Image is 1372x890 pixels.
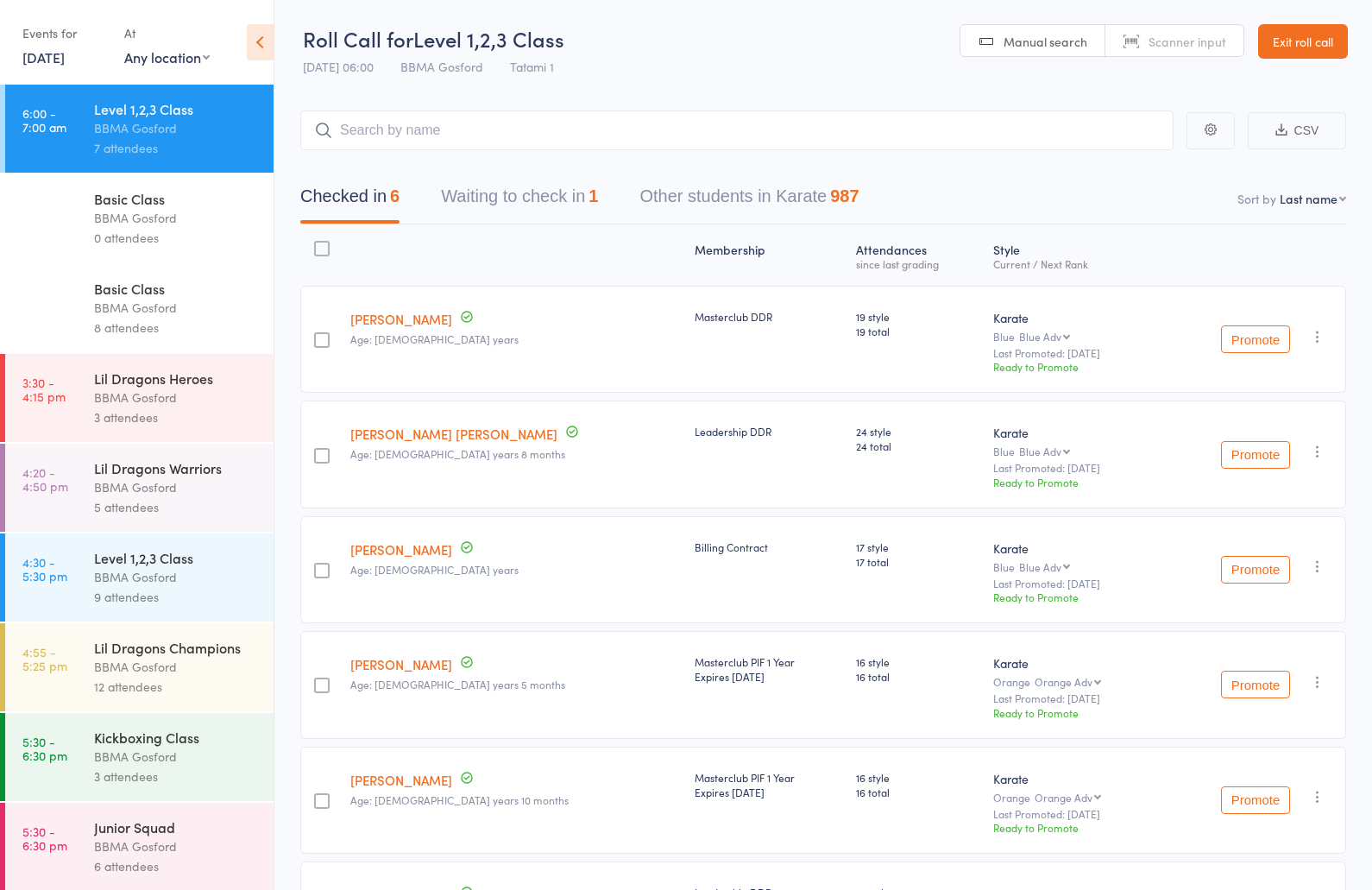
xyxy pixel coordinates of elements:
button: Promote [1221,786,1290,814]
span: BBMA Gosford [400,58,483,75]
a: 6:00 -6:45 amBasic ClassBBMA Gosford0 attendees [5,174,274,262]
div: Ready to Promote [993,590,1152,604]
a: [PERSON_NAME] [350,540,452,559]
span: [DATE] 06:00 [303,58,374,75]
div: Last name [1280,190,1337,207]
a: 5:30 -6:30 pmKickboxing ClassBBMA Gosford3 attendees [5,713,274,801]
span: 24 style [856,424,979,439]
a: [DATE] [22,47,65,66]
div: Ready to Promote [993,705,1152,720]
button: Promote [1221,556,1290,584]
div: Current / Next Rank [993,258,1152,269]
span: Scanner input [1149,33,1226,50]
span: Age: [DEMOGRAPHIC_DATA] years [350,562,519,577]
div: Ready to Promote [993,475,1152,489]
div: Membership [688,232,849,278]
div: At [124,19,210,47]
small: Last Promoted: [DATE] [993,578,1152,590]
div: Karate [993,540,1152,557]
div: 8 attendees [94,318,259,338]
div: Blue [993,445,1152,457]
button: Waiting to check in1 [441,178,598,224]
button: Promote [1221,325,1290,353]
div: Ready to Promote [993,359,1152,374]
div: Masterclub PIF 1 Year [695,770,842,799]
div: 7 attendees [94,138,259,158]
div: Blue [993,561,1152,572]
div: Orange [993,676,1152,687]
span: 16 total [856,669,979,684]
span: Age: [DEMOGRAPHIC_DATA] years [350,331,519,346]
div: Basic Class [94,279,259,298]
div: Masterclub DDR [695,309,842,324]
span: Age: [DEMOGRAPHIC_DATA] years 10 months [350,792,569,807]
time: 5:30 - 6:30 pm [22,824,67,852]
div: BBMA Gosford [94,836,259,856]
div: Ready to Promote [993,820,1152,835]
div: BBMA Gosford [94,208,259,228]
time: 3:30 - 4:15 pm [22,286,66,313]
span: Level 1,2,3 Class [413,24,564,53]
a: [PERSON_NAME] [350,771,452,789]
div: 3 attendees [94,407,259,427]
time: 6:00 - 6:45 am [22,196,67,224]
small: Last Promoted: [DATE] [993,692,1152,704]
div: Karate [993,309,1152,326]
a: 6:00 -7:00 amLevel 1,2,3 ClassBBMA Gosford7 attendees [5,85,274,173]
span: 17 style [856,540,979,554]
div: BBMA Gosford [94,567,259,587]
button: Promote [1221,671,1290,698]
div: Blue Adv [1019,331,1061,342]
div: Expires [DATE] [695,669,842,684]
div: Masterclub PIF 1 Year [695,654,842,684]
div: Lil Dragons Champions [94,638,259,657]
div: 0 attendees [94,228,259,248]
div: 12 attendees [94,677,259,697]
span: Tatami 1 [510,58,554,75]
a: [PERSON_NAME] [PERSON_NAME] [350,425,557,443]
div: BBMA Gosford [94,477,259,497]
div: Basic Class [94,189,259,208]
span: 17 total [856,554,979,569]
div: BBMA Gosford [94,388,259,407]
time: 3:30 - 4:15 pm [22,376,66,403]
span: Age: [DEMOGRAPHIC_DATA] years 8 months [350,446,565,461]
div: Events for [22,19,107,47]
div: Style [986,232,1159,278]
time: 4:55 - 5:25 pm [22,645,67,672]
a: [PERSON_NAME] [350,655,452,673]
a: 4:30 -5:30 pmLevel 1,2,3 ClassBBMA Gosford9 attendees [5,533,274,622]
span: 19 style [856,309,979,324]
a: 3:30 -4:15 pmLil Dragons HeroesBBMA Gosford3 attendees [5,354,274,442]
div: BBMA Gosford [94,118,259,138]
div: Expires [DATE] [695,785,842,799]
a: 4:55 -5:25 pmLil Dragons ChampionsBBMA Gosford12 attendees [5,623,274,711]
time: 6:00 - 7:00 am [22,106,66,134]
div: Lil Dragons Warriors [94,458,259,477]
span: 16 total [856,785,979,799]
div: 9 attendees [94,587,259,607]
div: Atten­dances [849,232,986,278]
div: Orange Adv [1035,676,1092,687]
span: 16 style [856,654,979,669]
div: 1 [588,186,598,205]
div: Blue Adv [1019,445,1061,457]
div: Karate [993,770,1152,787]
button: Promote [1221,441,1290,469]
span: 19 total [856,324,979,338]
div: Blue Adv [1019,561,1061,572]
div: Orange [993,792,1152,803]
div: 5 attendees [94,497,259,517]
div: since last grading [856,258,979,269]
time: 5:30 - 6:30 pm [22,735,67,762]
label: Sort by [1237,190,1276,207]
div: Any location [124,47,210,66]
small: Last Promoted: [DATE] [993,347,1152,359]
div: Level 1,2,3 Class [94,548,259,567]
a: Exit roll call [1258,24,1348,59]
a: 4:20 -4:50 pmLil Dragons WarriorsBBMA Gosford5 attendees [5,444,274,532]
div: BBMA Gosford [94,657,259,677]
span: Age: [DEMOGRAPHIC_DATA] years 5 months [350,677,565,691]
time: 4:30 - 5:30 pm [22,555,67,583]
button: Other students in Karate987 [639,178,859,224]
